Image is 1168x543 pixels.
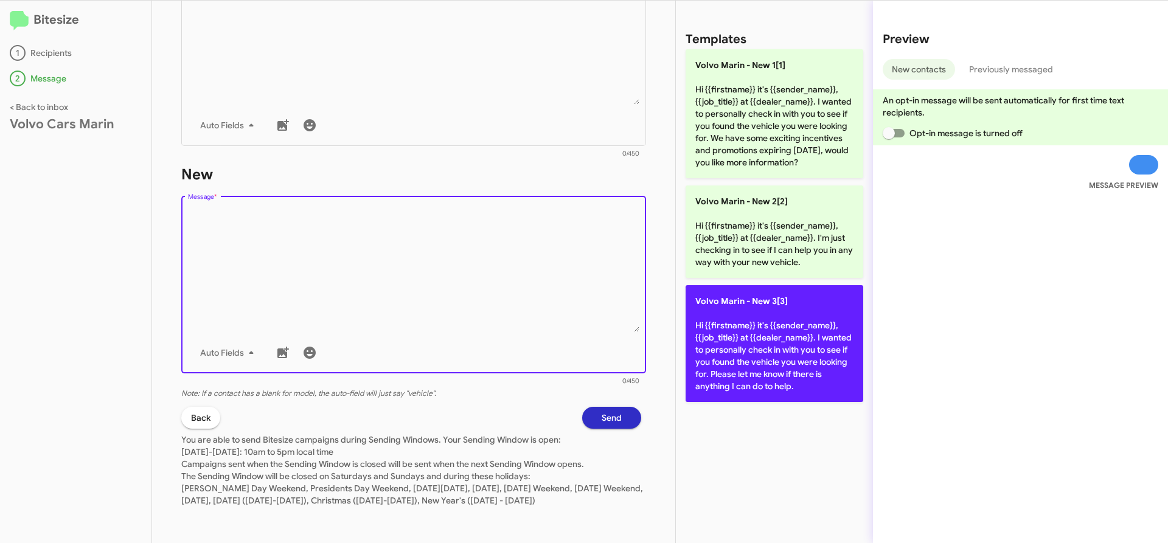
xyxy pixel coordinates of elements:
[909,126,1023,140] span: Opt-in message is turned off
[622,378,639,385] mat-hint: 0/450
[200,342,259,364] span: Auto Fields
[10,11,29,30] img: logo-minimal.svg
[10,45,142,61] div: Recipients
[10,10,142,30] h2: Bitesize
[10,102,68,112] a: < Back to inbox
[695,296,788,306] span: Volvo Marin - New 3[3]
[695,60,785,71] span: Volvo Marin - New 1[1]
[10,45,26,61] div: 1
[190,342,268,364] button: Auto Fields
[686,30,746,49] h2: Templates
[181,165,646,184] h1: New
[686,285,863,402] p: Hi {{firstname}} it's {{sender_name}}, {{job_title}} at {{dealer_name}}. I wanted to personally c...
[190,114,268,136] button: Auto Fields
[622,150,639,157] mat-hint: 0/450
[181,434,643,506] span: You are able to send Bitesize campaigns during Sending Windows. Your Sending Window is open: [DAT...
[181,389,436,398] i: Note: If a contact has a blank for model, the auto-field will just say "vehicle".
[686,185,863,278] p: Hi {{firstname}} it's {{sender_name}}, {{job_title}} at {{dealer_name}}. I'm just checking in to ...
[969,59,1053,80] span: Previously messaged
[602,407,622,429] span: Send
[181,407,220,429] button: Back
[191,407,210,429] span: Back
[883,59,955,80] button: New contacts
[10,71,26,86] div: 2
[883,94,1158,119] p: An opt-in message will be sent automatically for first time text recipients.
[960,59,1062,80] button: Previously messaged
[695,196,788,207] span: Volvo Marin - New 2[2]
[892,59,946,80] span: New contacts
[686,49,863,178] p: Hi {{firstname}} it's {{sender_name}}, {{job_title}} at {{dealer_name}}. I wanted to personally c...
[200,114,259,136] span: Auto Fields
[582,407,641,429] button: Send
[1089,179,1158,192] small: MESSAGE PREVIEW
[10,71,142,86] div: Message
[10,118,142,130] div: Volvo Cars Marin
[883,30,1158,49] h2: Preview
